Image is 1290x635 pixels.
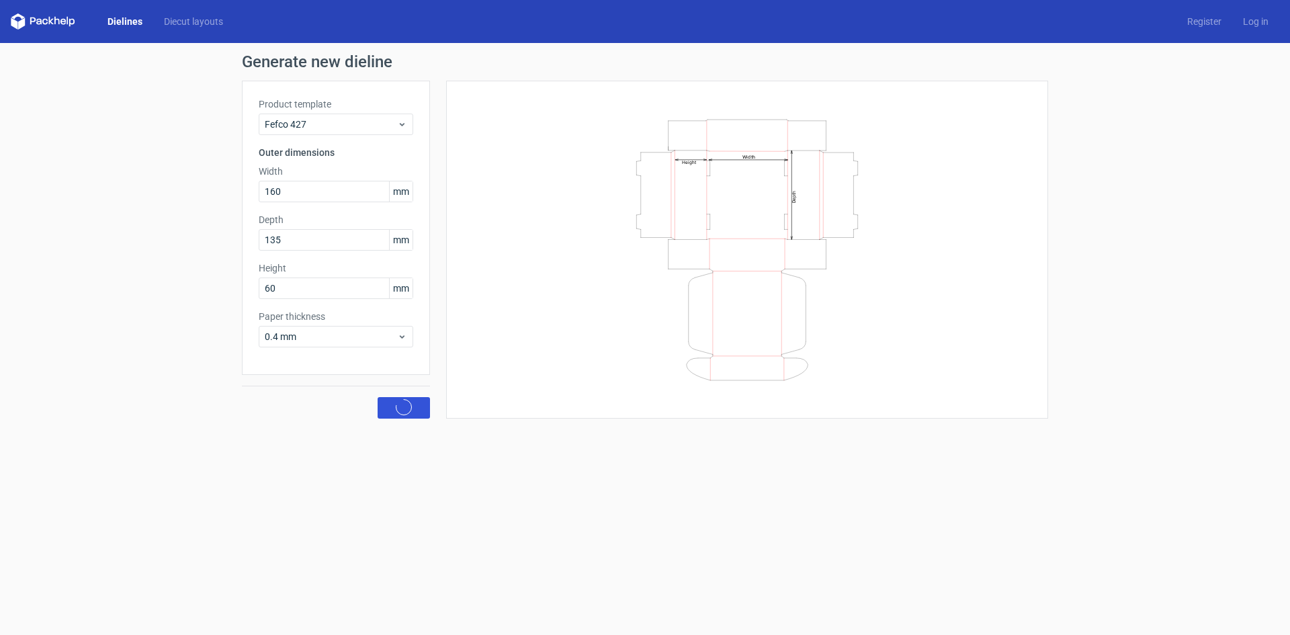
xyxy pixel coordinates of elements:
[259,310,413,323] label: Paper thickness
[389,278,413,298] span: mm
[259,146,413,159] h3: Outer dimensions
[259,213,413,226] label: Depth
[97,15,153,28] a: Dielines
[742,153,755,159] text: Width
[791,190,797,202] text: Depth
[242,54,1048,70] h1: Generate new dieline
[259,261,413,275] label: Height
[389,181,413,202] span: mm
[265,118,397,131] span: Fefco 427
[1176,15,1232,28] a: Register
[265,330,397,343] span: 0.4 mm
[153,15,234,28] a: Diecut layouts
[259,97,413,111] label: Product template
[259,165,413,178] label: Width
[389,230,413,250] span: mm
[682,159,696,165] text: Height
[1232,15,1279,28] a: Log in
